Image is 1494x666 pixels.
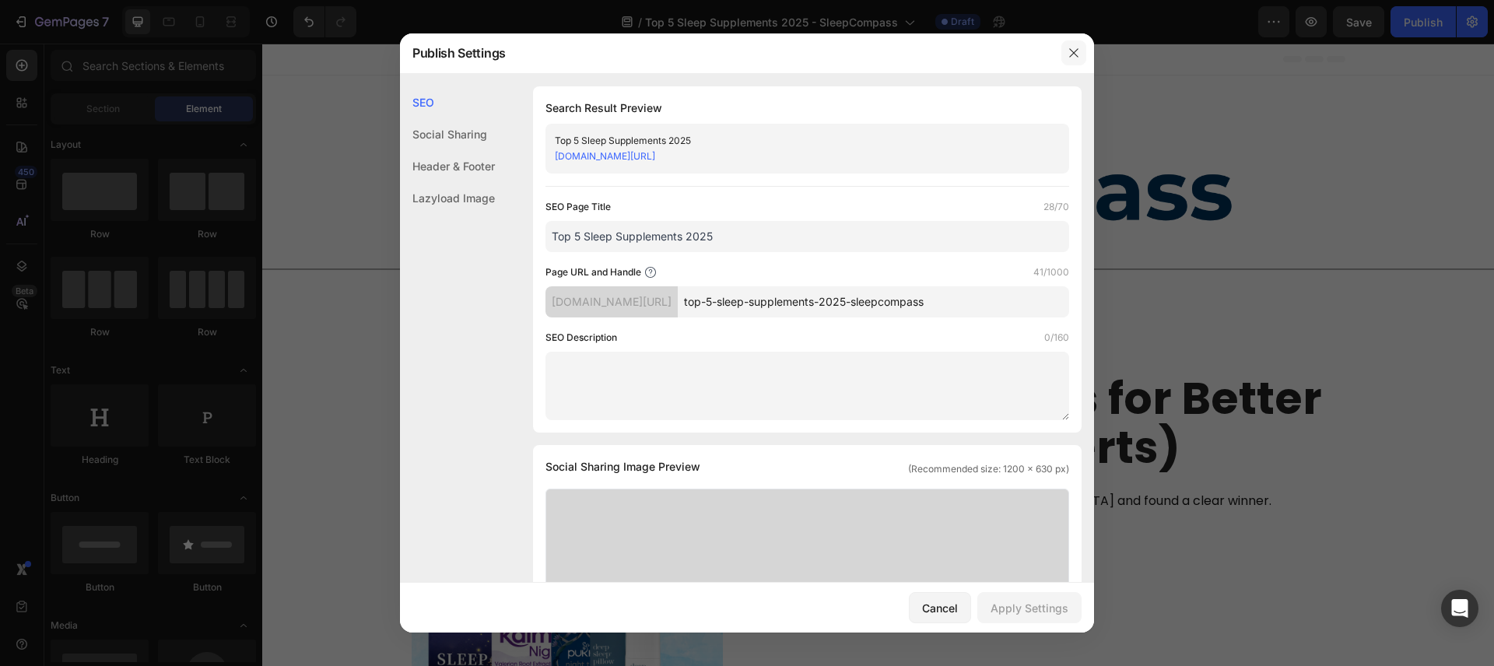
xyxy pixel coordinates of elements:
[400,118,495,150] div: Social Sharing
[908,462,1069,476] span: (Recommended size: 1200 x 630 px)
[151,450,1082,466] p: Which sleep supplements actually deliver on their promises? We tested the top products in [GEOGRA...
[1033,265,1069,280] label: 41/1000
[555,150,655,162] a: [DOMAIN_NAME][URL]
[151,274,1082,296] p: TOP 5 SLEEP SUPPLEMENTS 2025
[678,286,1069,317] input: Handle
[555,133,1034,149] div: Top 5 Sleep Supplements 2025
[909,592,971,623] button: Cancel
[545,457,700,476] span: Social Sharing Image Preview
[991,600,1068,616] div: Apply Settings
[400,86,495,118] div: SEO
[400,33,1054,73] div: Publish Settings
[400,182,495,214] div: Lazyload Image
[545,199,611,215] label: SEO Page Title
[977,592,1082,623] button: Apply Settings
[149,329,1083,429] h2: The 5 Best Sleep Supplements for Better Rest (According to Sleep Experts)
[545,286,678,317] div: [DOMAIN_NAME][URL]
[545,221,1069,252] input: Title
[545,99,1069,117] h1: Search Result Preview
[1044,330,1069,345] label: 0/160
[400,150,495,182] div: Header & Footer
[545,330,617,345] label: SEO Description
[922,600,958,616] div: Cancel
[1043,199,1069,215] label: 28/70
[545,265,641,280] label: Page URL and Handle
[247,77,986,216] img: gempages_552827962873873523-fc91ce5c-b6b9-4720-97a3-4ae3ef61daa4.png
[1441,590,1478,627] div: Open Intercom Messenger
